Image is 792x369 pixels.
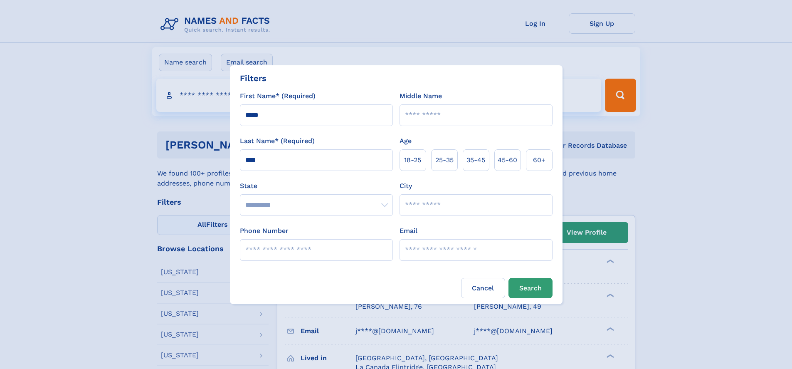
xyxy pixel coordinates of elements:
[533,155,545,165] span: 60+
[240,136,315,146] label: Last Name* (Required)
[240,181,393,191] label: State
[240,91,316,101] label: First Name* (Required)
[508,278,553,298] button: Search
[498,155,517,165] span: 45‑60
[404,155,421,165] span: 18‑25
[400,136,412,146] label: Age
[466,155,485,165] span: 35‑45
[400,91,442,101] label: Middle Name
[435,155,454,165] span: 25‑35
[240,226,289,236] label: Phone Number
[400,226,417,236] label: Email
[240,72,266,84] div: Filters
[461,278,505,298] label: Cancel
[400,181,412,191] label: City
